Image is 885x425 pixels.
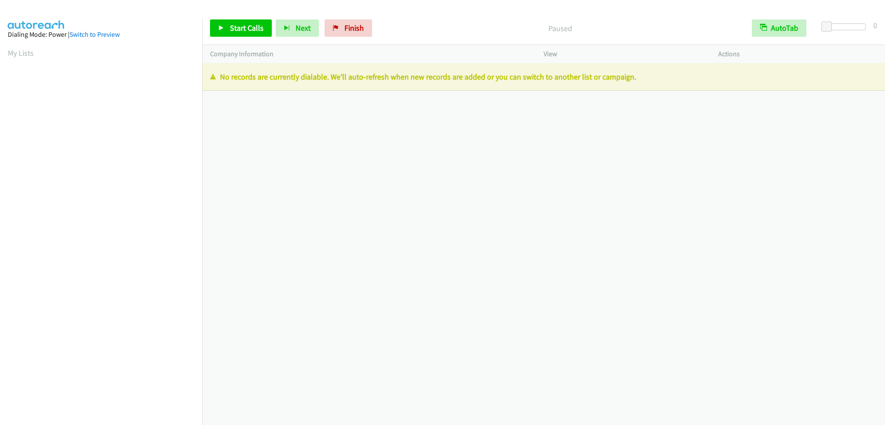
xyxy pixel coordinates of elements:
a: Switch to Preview [70,30,120,38]
p: Actions [718,49,877,59]
button: Next [276,19,319,37]
button: AutoTab [752,19,806,37]
span: Start Calls [230,23,264,33]
a: My Lists [8,48,34,58]
p: View [544,49,703,59]
a: Start Calls [210,19,272,37]
span: Finish [344,23,364,33]
a: Finish [325,19,372,37]
div: Dialing Mode: Power | [8,29,194,40]
p: No records are currently dialable. We'll auto-refresh when new records are added or you can switc... [210,71,877,83]
p: Paused [384,22,736,34]
p: Company Information [210,49,528,59]
span: Next [296,23,311,33]
div: 0 [873,19,877,31]
div: Delay between calls (in seconds) [826,23,866,30]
